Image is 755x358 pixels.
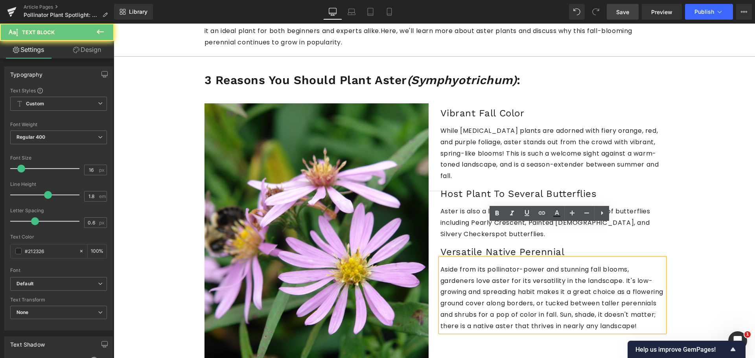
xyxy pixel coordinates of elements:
[10,234,107,240] div: Text Color
[327,182,551,216] p: Aster is also a larval host plant to several species of butterflies including Pearly Crescent, Pa...
[59,41,116,59] a: Design
[635,345,738,354] button: Show survey - Help us improve GemPages!
[87,46,133,51] div: Keywords by Traffic
[327,84,551,96] h3: Vibrant Fall Color
[13,20,19,27] img: website_grey.svg
[616,8,629,16] span: Save
[327,102,551,158] p: While [MEDICAL_DATA] plants are adorned with fiery orange, red, and purple foliage, aster stands ...
[10,67,42,78] div: Typography
[17,309,29,315] b: None
[651,8,672,16] span: Preview
[24,4,114,10] a: Article Pages
[10,122,107,127] div: Font Weight
[17,281,33,287] i: Default
[13,13,19,19] img: logo_orange.svg
[642,4,682,20] a: Preview
[342,4,361,20] a: Laptop
[25,247,75,255] input: Color
[10,208,107,213] div: Letter Spacing
[635,346,728,353] span: Help us improve GemPages!
[24,12,99,18] span: Pollinator Plant Spotlight: Aster (Symphyotrichum)
[327,241,551,308] p: Aside from its pollinator-power and stunning fall blooms, gardeners love aster for its versatilit...
[99,220,106,225] span: px
[91,3,519,23] span: Here, we'll learn more about aster plants and discuss why this fall-blooming perennial continues ...
[22,29,55,35] span: Text Block
[10,155,107,161] div: Font Size
[569,4,585,20] button: Undo
[588,4,604,20] button: Redo
[327,222,551,235] h3: Versatile Native Perennial
[30,46,70,51] div: Domain Overview
[10,337,45,348] div: Text Shadow
[91,50,407,63] strong: 3 Reasons You Should Plant Aster :
[129,8,147,15] span: Library
[293,50,403,63] i: (Symphyotrichum)
[10,297,107,303] div: Text Transform
[10,268,107,273] div: Font
[10,87,107,94] div: Text Styles
[88,244,107,258] div: %
[327,164,551,176] h3: Host Plant To Several Butterflies
[361,4,380,20] a: Tablet
[20,20,87,27] div: Domain: [DOMAIN_NAME]
[10,182,107,187] div: Line Height
[736,4,752,20] button: More
[99,194,106,199] span: em
[685,4,733,20] button: Publish
[114,4,153,20] a: New Library
[22,13,39,19] div: v 4.0.25
[99,167,106,173] span: px
[17,134,46,140] b: Regular 400
[21,46,28,52] img: tab_domain_overview_orange.svg
[744,331,751,338] span: 1
[26,101,44,107] b: Custom
[78,46,85,52] img: tab_keywords_by_traffic_grey.svg
[323,4,342,20] a: Desktop
[380,4,399,20] a: Mobile
[728,331,747,350] iframe: Intercom live chat
[694,9,714,15] span: Publish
